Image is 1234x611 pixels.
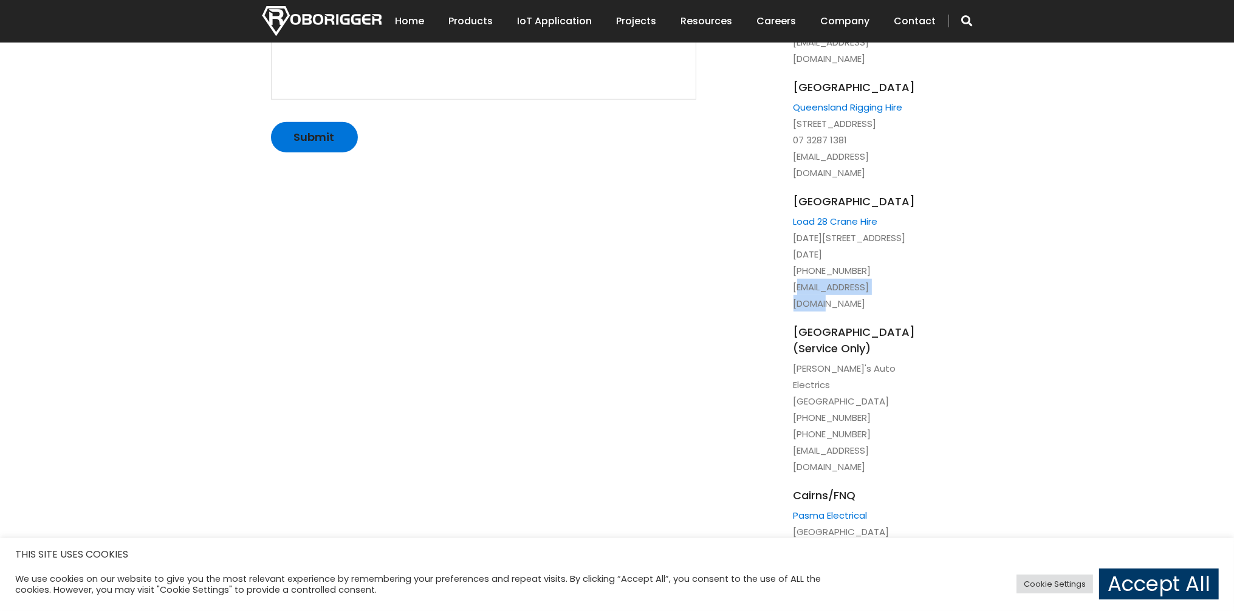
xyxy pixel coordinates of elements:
li: [PERSON_NAME]'s Auto Electrics [GEOGRAPHIC_DATA] [PHONE_NUMBER] [PHONE_NUMBER] [EMAIL_ADDRESS][DO... [794,324,927,475]
h5: THIS SITE USES COOKIES [15,547,1219,562]
a: Company [821,2,870,40]
span: [GEOGRAPHIC_DATA] [794,193,927,210]
img: Nortech [262,6,382,36]
a: Contact [894,2,936,40]
a: Projects [617,2,657,40]
a: Load 28 Crane Hire [794,215,878,228]
a: Cookie Settings [1016,575,1093,593]
a: Resources [681,2,733,40]
div: We use cookies on our website to give you the most relevant experience by remembering your prefer... [15,573,858,595]
a: Queensland Rigging Hire [794,101,903,114]
li: [GEOGRAPHIC_DATA] [PHONE_NUMBER] [PHONE_NUMBER] [EMAIL_ADDRESS][DOMAIN_NAME] [794,487,927,606]
a: Careers [757,2,797,40]
a: Products [449,2,493,40]
a: Accept All [1099,568,1219,599]
span: Cairns/FNQ [794,487,927,503]
li: [DATE][STREET_ADDRESS][DATE] [PHONE_NUMBER] [EMAIL_ADDRESS][DOMAIN_NAME] [794,193,927,312]
a: Pasma Electrical [794,509,868,522]
a: IoT Application [518,2,592,40]
span: [GEOGRAPHIC_DATA] [794,79,927,95]
input: Submit [271,122,358,152]
span: [GEOGRAPHIC_DATA] (service only) [794,324,927,357]
li: [STREET_ADDRESS] 07 3287 1381 [EMAIL_ADDRESS][DOMAIN_NAME] [794,79,927,181]
a: Home [396,2,425,40]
